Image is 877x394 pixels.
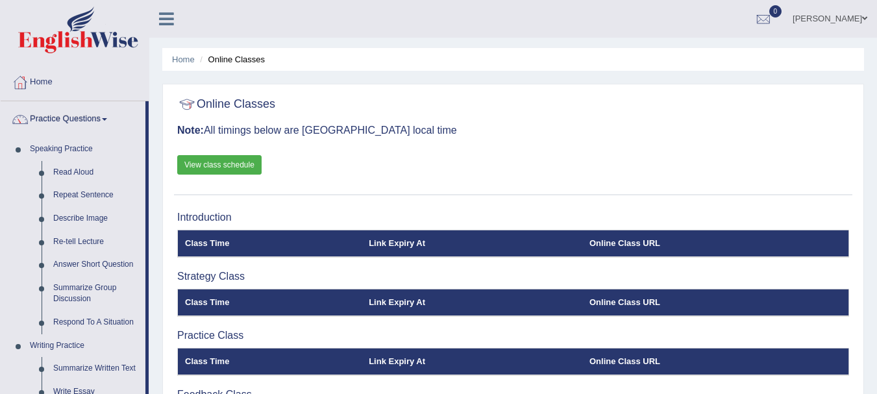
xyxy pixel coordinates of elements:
[24,138,145,161] a: Speaking Practice
[47,253,145,277] a: Answer Short Question
[177,125,849,136] h3: All timings below are [GEOGRAPHIC_DATA] local time
[197,53,265,66] li: Online Classes
[362,289,582,316] th: Link Expiry At
[1,64,149,97] a: Home
[177,95,275,114] h2: Online Classes
[178,230,362,257] th: Class Time
[177,155,262,175] a: View class schedule
[47,230,145,254] a: Re-tell Lecture
[769,5,782,18] span: 0
[177,271,849,282] h3: Strategy Class
[47,277,145,311] a: Summarize Group Discussion
[582,348,849,375] th: Online Class URL
[47,357,145,380] a: Summarize Written Text
[177,212,849,223] h3: Introduction
[1,101,145,134] a: Practice Questions
[582,289,849,316] th: Online Class URL
[47,311,145,334] a: Respond To A Situation
[362,348,582,375] th: Link Expiry At
[47,207,145,230] a: Describe Image
[177,125,204,136] b: Note:
[172,55,195,64] a: Home
[362,230,582,257] th: Link Expiry At
[177,330,849,341] h3: Practice Class
[24,334,145,358] a: Writing Practice
[178,348,362,375] th: Class Time
[47,184,145,207] a: Repeat Sentence
[47,161,145,184] a: Read Aloud
[582,230,849,257] th: Online Class URL
[178,289,362,316] th: Class Time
